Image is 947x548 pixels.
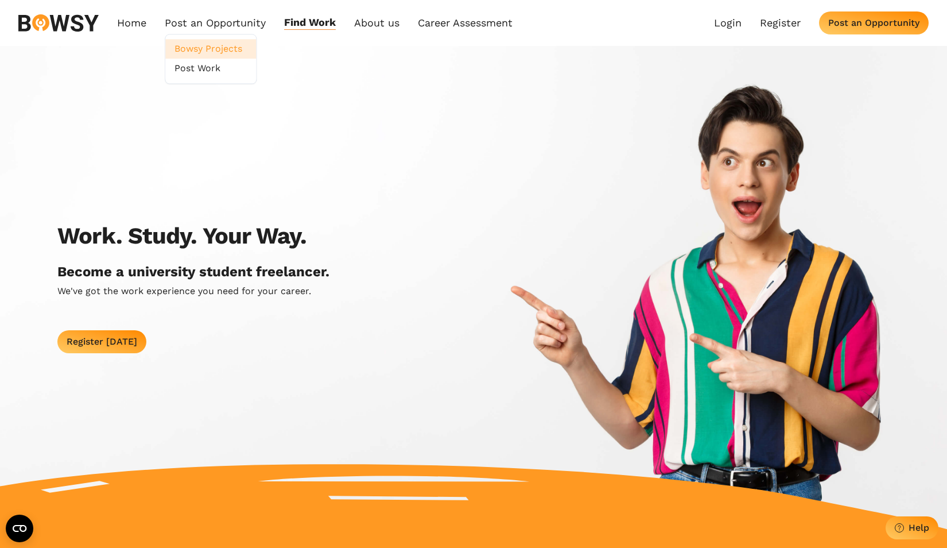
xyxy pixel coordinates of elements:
a: Register [760,17,801,29]
a: Login [714,17,742,29]
button: Open CMP widget [6,515,33,542]
a: Post Work [165,59,256,79]
button: Post an Opportunity [819,11,929,34]
div: Post an Opportunity [828,17,919,28]
div: Register [DATE] [67,336,137,347]
button: Register [DATE] [57,330,146,353]
div: Help [909,522,929,533]
h2: Become a university student freelancer. [57,264,329,280]
a: Home [117,16,146,29]
h2: Work. Study. Your Way. [57,222,306,250]
a: Career Assessment [418,16,513,29]
p: We've got the work experience you need for your career. [57,285,311,298]
img: svg%3e [18,14,99,32]
button: Help [886,516,938,539]
a: Bowsy Projects [165,39,256,59]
